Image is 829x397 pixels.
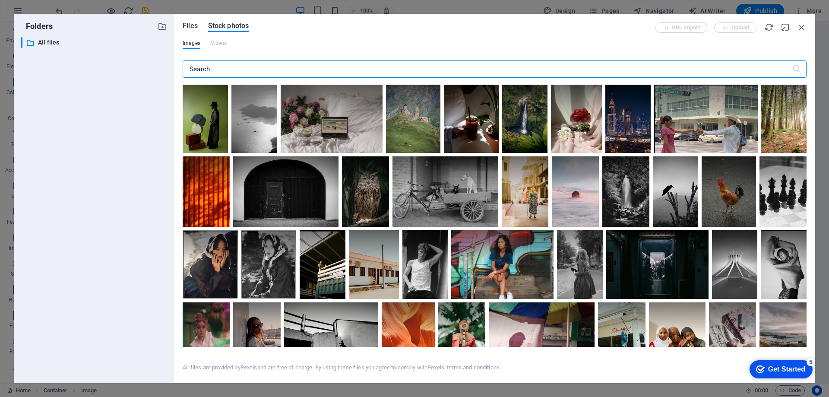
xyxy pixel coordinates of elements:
i: Create new folder [158,22,167,31]
p: All files [38,38,151,48]
div: 5 [64,2,73,10]
div: ​ [21,37,22,48]
div: All files are provided by and are free of charge. By using these files you agree to comply with . [183,364,501,372]
i: Close [797,22,807,32]
div: Get Started [25,10,63,17]
button: 3 [20,58,31,60]
div: Get Started 5 items remaining, 0% complete [7,4,70,22]
input: Search [183,60,792,78]
span: Images [183,38,200,48]
a: Pexels’ terms and conditions [427,364,500,371]
button: 2 [20,48,31,50]
i: Reload [764,22,774,32]
i: Minimize [781,22,790,32]
p: Folders [21,21,53,32]
span: Stock photos [208,21,249,31]
a: Pexels [240,364,257,371]
span: This file type is not supported by this element [211,38,227,48]
span: Files [183,21,198,31]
